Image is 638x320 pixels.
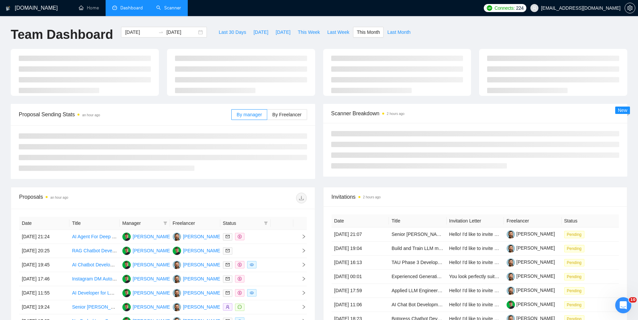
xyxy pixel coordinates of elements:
span: mail [226,235,230,239]
a: [PERSON_NAME] [507,231,555,237]
td: [DATE] 11:55 [19,286,69,300]
td: [DATE] 21:24 [19,230,69,244]
button: Last Month [384,27,414,38]
td: TAU Phase 3 Developer – Bring My AI Brother to Life [389,256,447,270]
span: right [296,305,306,309]
img: MB [173,247,181,255]
span: Pending [564,245,584,252]
a: Senior [PERSON_NAME] (5+ years experience) [72,304,172,310]
span: mail [226,249,230,253]
td: AI Developer for LegalTech Document Management System [69,286,120,300]
td: [DATE] 16:13 [332,256,389,270]
a: Pending [564,232,587,237]
span: Last 30 Days [219,28,246,36]
td: Applied LLM Engineer (Prompt Specialist) [389,284,447,298]
button: Last 30 Days [215,27,250,38]
span: By manager [237,112,262,117]
a: MB[PERSON_NAME] [122,262,171,267]
span: Pending [564,231,584,238]
a: VK[PERSON_NAME] [173,276,222,281]
a: Build and Train LLM model for based on text data [392,246,494,251]
a: Pending [564,260,587,265]
span: eye [250,263,254,267]
span: Proposal Sending Stats [19,110,231,119]
th: Manager [120,217,170,230]
td: Experienced Generative AI Engineer (RAG, Vector Retrieval, Scaling) [389,270,447,284]
td: Build and Train LLM model for based on text data [389,242,447,256]
td: [DATE] 19:45 [19,258,69,272]
a: MB[PERSON_NAME] [173,248,222,253]
span: mail [226,291,230,295]
img: MB [122,275,131,283]
td: [DATE] 21:07 [332,228,389,242]
a: [PERSON_NAME] [507,259,555,265]
td: Senior Django Developer (5+ years experience) [389,228,447,242]
time: 2 hours ago [387,112,405,116]
button: Last Week [324,27,353,38]
span: right [296,234,306,239]
a: [PERSON_NAME] [507,287,555,293]
a: TAU Phase 3 Developer – Bring My AI Brother to Life [392,260,502,265]
a: [PERSON_NAME] [507,273,555,279]
span: right [296,262,306,267]
div: [PERSON_NAME] [133,261,171,268]
span: Manager [122,219,161,227]
td: [DATE] 19:04 [332,242,389,256]
img: c1-JWQDXWEy3CnA6sRtFzzU22paoDq5cZnWyBNc3HWqwvuW0qNnjm1CMP-YmbEEtPC [507,244,515,253]
a: VK[PERSON_NAME] [173,304,222,309]
button: This Week [294,27,324,38]
div: [PERSON_NAME] [133,275,171,282]
span: [DATE] [276,28,290,36]
a: AI Chat Bot Development for Online Traders [392,302,483,307]
span: Connects: [495,4,515,12]
span: dollar [238,235,242,239]
th: Invitation Letter [447,214,504,228]
th: Title [389,214,447,228]
span: message [238,305,242,309]
div: [PERSON_NAME] [183,303,222,311]
div: [PERSON_NAME] [183,247,222,254]
span: user [532,6,537,10]
span: dollar [238,291,242,295]
a: VK[PERSON_NAME] [173,262,222,267]
span: right [296,276,306,281]
th: Date [332,214,389,228]
td: [DATE] 20:25 [19,244,69,258]
td: [DATE] 17:59 [332,284,389,298]
a: AI Developer for LegalTech Document Management System [72,290,197,296]
img: c1-JWQDXWEy3CnA6sRtFzzU22paoDq5cZnWyBNc3HWqwvuW0qNnjm1CMP-YmbEEtPC [507,258,515,267]
a: MB[PERSON_NAME] [122,234,171,239]
span: Pending [564,287,584,295]
img: MB [122,261,131,269]
th: Title [69,217,120,230]
time: an hour ago [50,196,68,199]
a: RAG Chatbot Developer – LLM, LangChain, Pinecone, FastAPI, Docker, AWS [72,248,234,253]
td: Instagram DM Automation – AI Appointment Setting Agent [69,272,120,286]
img: VK [173,289,181,297]
span: filter [163,221,167,225]
time: an hour ago [82,113,100,117]
img: c1-JWQDXWEy3CnA6sRtFzzU22paoDq5cZnWyBNc3HWqwvuW0qNnjm1CMP-YmbEEtPC [507,286,515,295]
button: [DATE] [272,27,294,38]
span: Pending [564,301,584,309]
td: [DATE] 00:01 [332,270,389,284]
img: VK [173,261,181,269]
a: [PERSON_NAME] [507,302,555,307]
a: [PERSON_NAME] [507,245,555,251]
a: VK[PERSON_NAME] [173,290,222,295]
th: Freelancer [504,214,562,228]
span: filter [263,218,269,228]
div: [PERSON_NAME] [183,261,222,268]
span: to [158,29,164,35]
span: user-add [226,305,230,309]
a: Instagram DM Automation – AI Appointment Setting Agent [72,276,192,281]
span: 224 [516,4,523,12]
a: setting [625,5,635,11]
a: AI Agent For Deep Searching Information [72,234,158,239]
img: MB [122,289,131,297]
span: dashboard [112,5,117,10]
a: homeHome [79,5,99,11]
span: New [618,108,627,113]
span: Invitations [332,193,619,201]
a: MB[PERSON_NAME] [122,248,171,253]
